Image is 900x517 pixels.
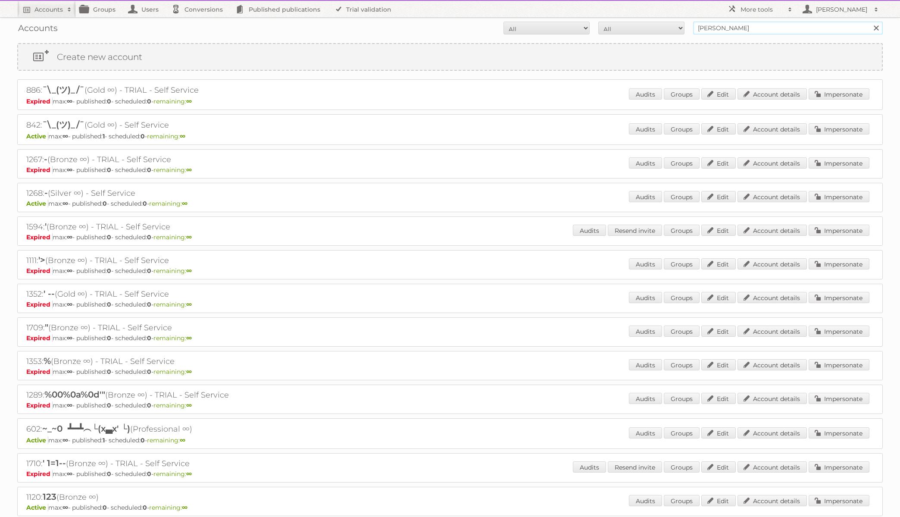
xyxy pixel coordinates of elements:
[26,334,874,342] p: max: - published: - scheduled: -
[103,132,105,140] strong: 1
[107,267,111,275] strong: 0
[26,301,874,308] p: max: - published: - scheduled: -
[809,88,869,100] a: Impersonate
[182,504,187,511] strong: ∞
[737,461,807,473] a: Account details
[608,461,662,473] a: Resend invite
[107,334,111,342] strong: 0
[67,368,72,376] strong: ∞
[147,334,151,342] strong: 0
[26,166,53,174] span: Expired
[329,1,400,17] a: Trial validation
[141,132,145,140] strong: 0
[103,436,105,444] strong: 1
[147,233,151,241] strong: 0
[107,470,111,478] strong: 0
[701,393,736,404] a: Edit
[44,356,51,366] span: %
[26,288,328,300] h2: 1352: (Gold ∞) - TRIAL - Self Service
[180,436,185,444] strong: ∞
[42,119,84,130] span: ¯\_(ツ)_/¯
[62,436,68,444] strong: ∞
[43,458,66,468] span: ' 1=1--
[26,322,328,333] h2: 1709: (Bronze ∞) - TRIAL - Self Service
[664,123,700,135] a: Groups
[737,326,807,337] a: Account details
[26,97,874,105] p: max: - published: - scheduled: -
[664,461,700,473] a: Groups
[143,200,147,207] strong: 0
[26,368,874,376] p: max: - published: - scheduled: -
[701,292,736,303] a: Edit
[797,1,883,17] a: [PERSON_NAME]
[153,233,192,241] span: remaining:
[26,356,328,367] h2: 1353: (Bronze ∞) - TRIAL - Self Service
[62,132,68,140] strong: ∞
[701,359,736,370] a: Edit
[737,359,807,370] a: Account details
[107,97,111,105] strong: 0
[107,301,111,308] strong: 0
[701,191,736,202] a: Edit
[701,225,736,236] a: Edit
[153,267,192,275] span: remaining:
[67,166,72,174] strong: ∞
[629,157,662,169] a: Audits
[107,368,111,376] strong: 0
[26,154,328,165] h2: 1267: (Bronze ∞) - TRIAL - Self Service
[701,258,736,269] a: Edit
[629,123,662,135] a: Audits
[809,225,869,236] a: Impersonate
[737,123,807,135] a: Account details
[18,44,882,70] a: Create new account
[149,504,187,511] span: remaining:
[26,166,874,174] p: max: - published: - scheduled: -
[664,393,700,404] a: Groups
[67,401,72,409] strong: ∞
[26,389,328,401] h2: 1289: (Bronze ∞) - TRIAL - Self Service
[26,334,53,342] span: Expired
[44,288,55,299] span: ' --
[67,233,72,241] strong: ∞
[26,401,874,409] p: max: - published: - scheduled: -
[701,157,736,169] a: Edit
[180,132,185,140] strong: ∞
[26,470,874,478] p: max: - published: - scheduled: -
[737,258,807,269] a: Account details
[26,188,328,199] h2: 1268: (Silver ∞) - Self Service
[664,326,700,337] a: Groups
[186,233,192,241] strong: ∞
[153,301,192,308] span: remaining:
[701,427,736,439] a: Edit
[809,461,869,473] a: Impersonate
[809,427,869,439] a: Impersonate
[147,267,151,275] strong: 0
[147,132,185,140] span: remaining:
[26,423,328,436] h2: 602: (Professional ∞)
[186,368,192,376] strong: ∞
[149,200,187,207] span: remaining:
[186,401,192,409] strong: ∞
[664,157,700,169] a: Groups
[76,1,124,17] a: Groups
[573,461,606,473] a: Audits
[809,292,869,303] a: Impersonate
[186,301,192,308] strong: ∞
[153,97,192,105] span: remaining:
[26,132,874,140] p: max: - published: - scheduled: -
[153,368,192,376] span: remaining:
[26,132,48,140] span: Active
[67,470,72,478] strong: ∞
[629,258,662,269] a: Audits
[62,504,68,511] strong: ∞
[737,88,807,100] a: Account details
[664,258,700,269] a: Groups
[629,393,662,404] a: Audits
[26,470,53,478] span: Expired
[664,191,700,202] a: Groups
[147,301,151,308] strong: 0
[26,84,328,97] h2: 886: (Gold ∞) - TRIAL - Self Service
[664,427,700,439] a: Groups
[26,436,874,444] p: max: - published: - scheduled: -
[701,495,736,506] a: Edit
